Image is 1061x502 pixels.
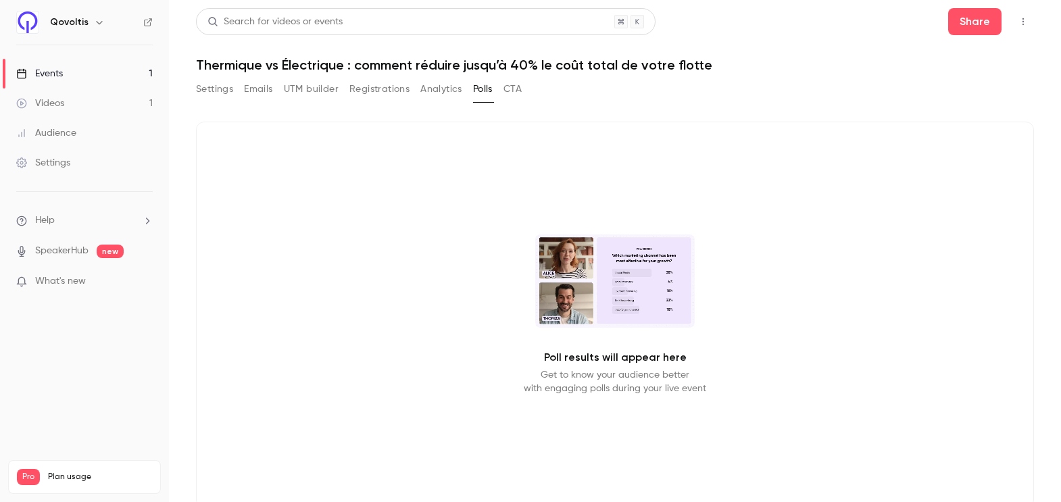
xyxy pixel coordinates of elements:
[35,244,89,258] a: SpeakerHub
[244,78,272,100] button: Emails
[97,245,124,258] span: new
[137,276,153,288] iframe: Noticeable Trigger
[473,78,493,100] button: Polls
[524,368,706,395] p: Get to know your audience better with engaging polls during your live event
[948,8,1002,35] button: Share
[16,126,76,140] div: Audience
[16,156,70,170] div: Settings
[48,472,152,482] span: Plan usage
[284,78,339,100] button: UTM builder
[16,97,64,110] div: Videos
[349,78,410,100] button: Registrations
[503,78,522,100] button: CTA
[16,67,63,80] div: Events
[17,11,39,33] img: Qovoltis
[420,78,462,100] button: Analytics
[207,15,343,29] div: Search for videos or events
[35,214,55,228] span: Help
[35,274,86,288] span: What's new
[16,214,153,228] li: help-dropdown-opener
[196,78,233,100] button: Settings
[544,349,687,366] p: Poll results will appear here
[50,16,89,29] h6: Qovoltis
[196,57,1034,73] h1: Thermique vs Électrique : comment réduire jusqu’à 40% le coût total de votre flotte
[17,469,40,485] span: Pro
